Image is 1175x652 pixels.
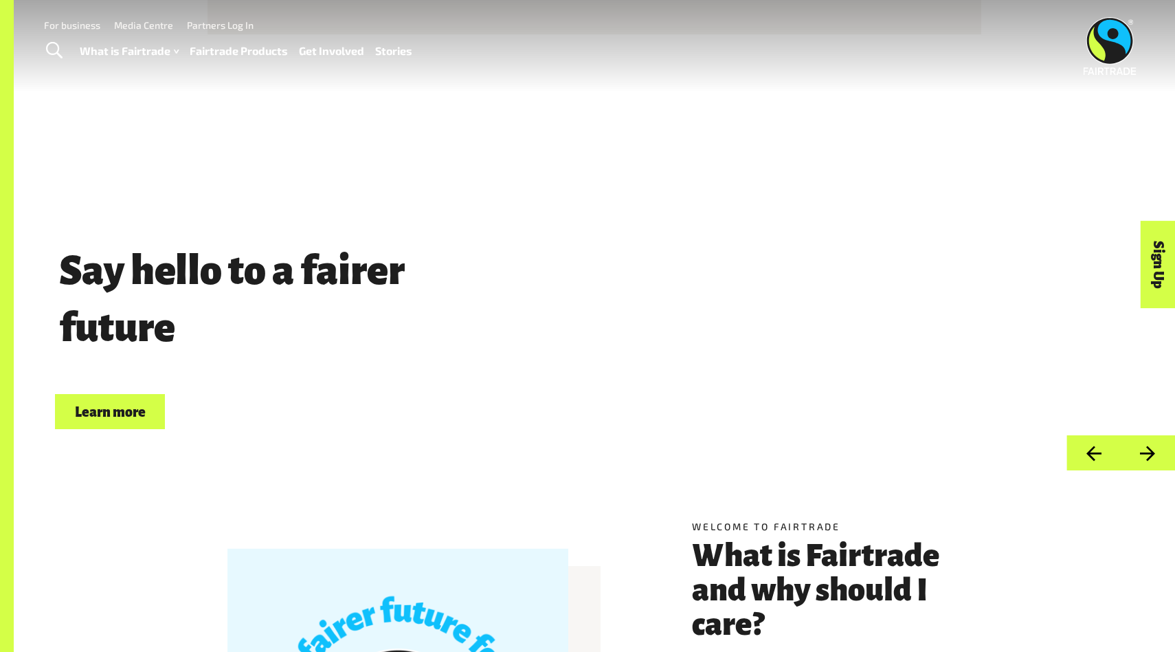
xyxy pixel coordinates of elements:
[692,539,961,642] h3: What is Fairtrade and why should I care?
[55,249,410,350] span: Say hello to a fairer future
[1066,435,1121,470] button: Previous
[44,19,100,31] a: For business
[114,19,173,31] a: Media Centre
[37,34,71,68] a: Toggle Search
[299,41,364,61] a: Get Involved
[375,41,412,61] a: Stories
[55,394,165,429] a: Learn more
[55,361,951,389] p: Choose Fairtrade
[692,519,961,534] h5: Welcome to Fairtrade
[1084,17,1137,75] img: Fairtrade Australia New Zealand logo
[1121,435,1175,470] button: Next
[187,19,254,31] a: Partners Log In
[80,41,179,61] a: What is Fairtrade
[190,41,288,61] a: Fairtrade Products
